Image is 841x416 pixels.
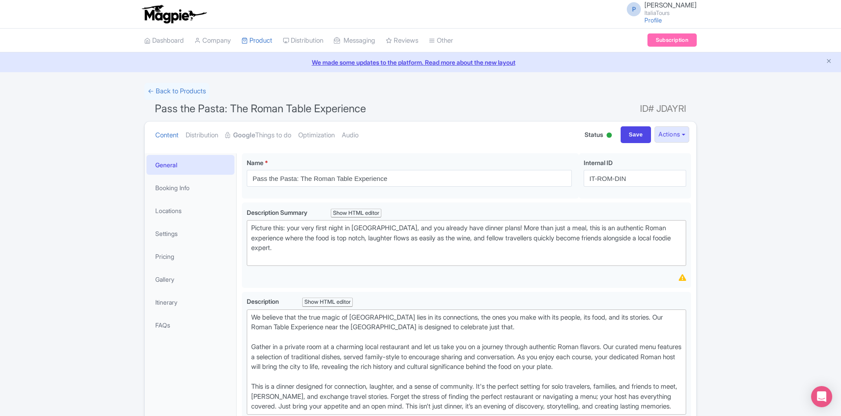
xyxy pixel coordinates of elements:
small: ItaliaTours [644,10,697,16]
span: Description [247,298,280,305]
a: Distribution [283,29,323,53]
span: Description Summary [247,209,309,216]
a: Optimization [298,121,335,149]
a: Profile [644,16,662,24]
span: P [627,2,641,16]
a: General [146,155,234,175]
span: Internal ID [584,159,613,166]
a: Gallery [146,269,234,289]
span: [PERSON_NAME] [644,1,697,9]
button: Close announcement [826,57,832,67]
div: Show HTML editor [331,209,381,218]
a: We made some updates to the platform. Read more about the new layout [5,58,836,67]
a: Company [194,29,231,53]
a: Locations [146,201,234,221]
span: ID# JDAYRI [640,100,686,118]
a: Messaging [334,29,375,53]
div: Show HTML editor [302,298,353,307]
a: Itinerary [146,292,234,312]
a: P [PERSON_NAME] ItaliaTours [622,2,697,16]
a: Pricing [146,247,234,266]
a: Dashboard [144,29,184,53]
a: Other [429,29,453,53]
div: Active [605,129,614,143]
strong: Google [233,130,255,140]
a: FAQs [146,315,234,335]
a: Audio [342,121,358,149]
img: logo-ab69f6fb50320c5b225c76a69d11143b.png [140,4,208,24]
a: Product [241,29,272,53]
a: GoogleThings to do [225,121,291,149]
span: Status [585,130,603,139]
a: Distribution [186,121,218,149]
a: Content [155,121,179,149]
a: Booking Info [146,178,234,198]
span: Name [247,159,263,166]
a: Subscription [647,33,697,47]
div: Open Intercom Messenger [811,386,832,407]
span: Pass the Pasta: The Roman Table Experience [155,102,366,115]
button: Actions [655,126,689,143]
div: We believe that the true magic of [GEOGRAPHIC_DATA] lies in its connections, the ones you make wi... [251,313,682,412]
div: Picture this: your very first night in [GEOGRAPHIC_DATA], and you already have dinner plans! More... [251,223,682,263]
a: Reviews [386,29,418,53]
a: ← Back to Products [144,83,209,100]
a: Settings [146,224,234,243]
input: Save [621,126,651,143]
